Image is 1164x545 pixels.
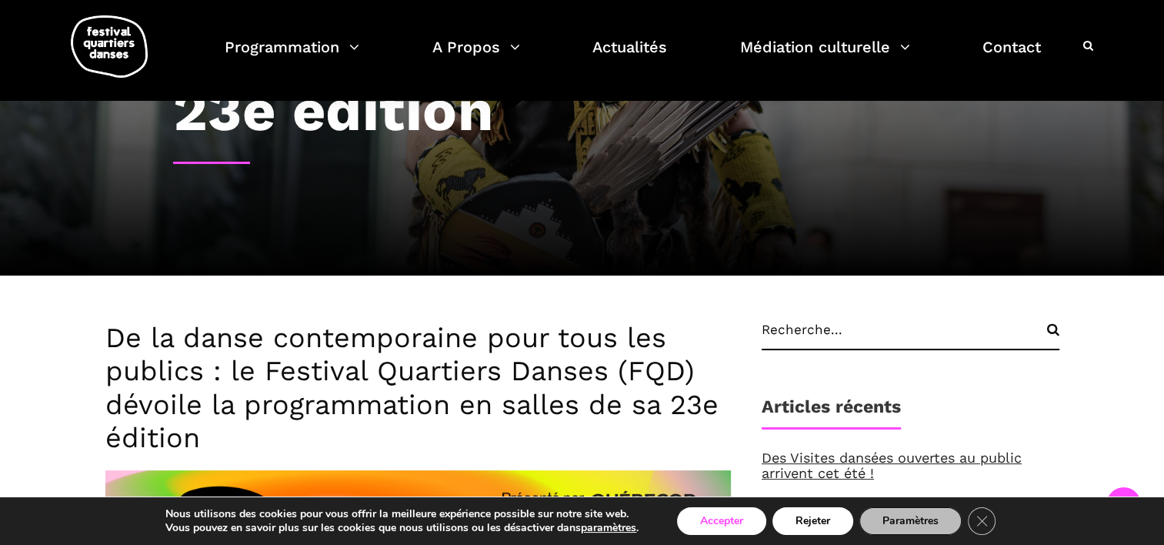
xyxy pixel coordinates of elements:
img: logo-fqd-med [71,15,148,78]
a: Programmation [225,34,359,79]
button: Close GDPR Cookie Banner [968,507,996,535]
a: Des Visites dansées ouvertes au public arrivent cet été ! [762,450,1022,481]
input: Recherche... [762,322,1059,350]
a: Contact [982,34,1041,79]
h1: Articles récents [762,396,901,430]
a: Médiation culturelle [740,34,910,79]
button: Paramètres [859,507,962,535]
p: Vous pouvez en savoir plus sur les cookies que nous utilisons ou les désactiver dans . [165,521,639,535]
a: Actualités [592,34,667,79]
button: Rejeter [772,507,853,535]
h3: De la danse contemporaine pour tous les publics : le Festival Quartiers Danses (FQD) dévoile la p... [105,322,731,455]
button: paramètres [581,521,636,535]
button: Accepter [677,507,766,535]
a: A Propos [432,34,520,79]
p: Nous utilisons des cookies pour vous offrir la meilleure expérience possible sur notre site web. [165,507,639,521]
a: Le Festival Quartiers Danses (FQD) dévoile la programmation en salles de sa 23e édition [762,494,1045,541]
